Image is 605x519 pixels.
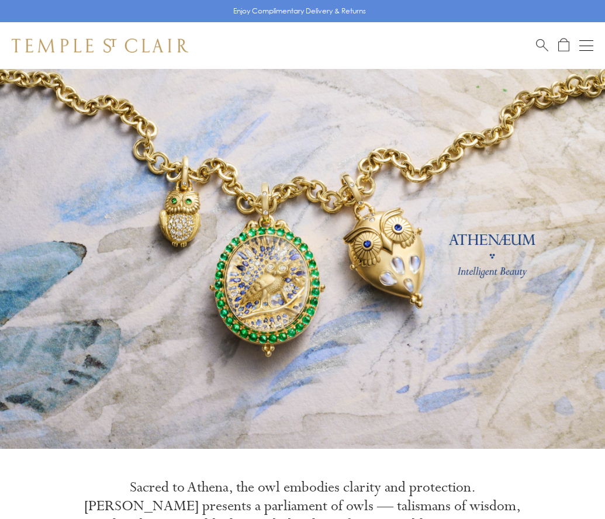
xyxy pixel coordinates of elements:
button: Open navigation [579,39,593,53]
img: Temple St. Clair [12,39,188,53]
p: Enjoy Complimentary Delivery & Returns [233,5,366,17]
a: Open Shopping Bag [558,38,569,53]
a: Search [536,38,548,53]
